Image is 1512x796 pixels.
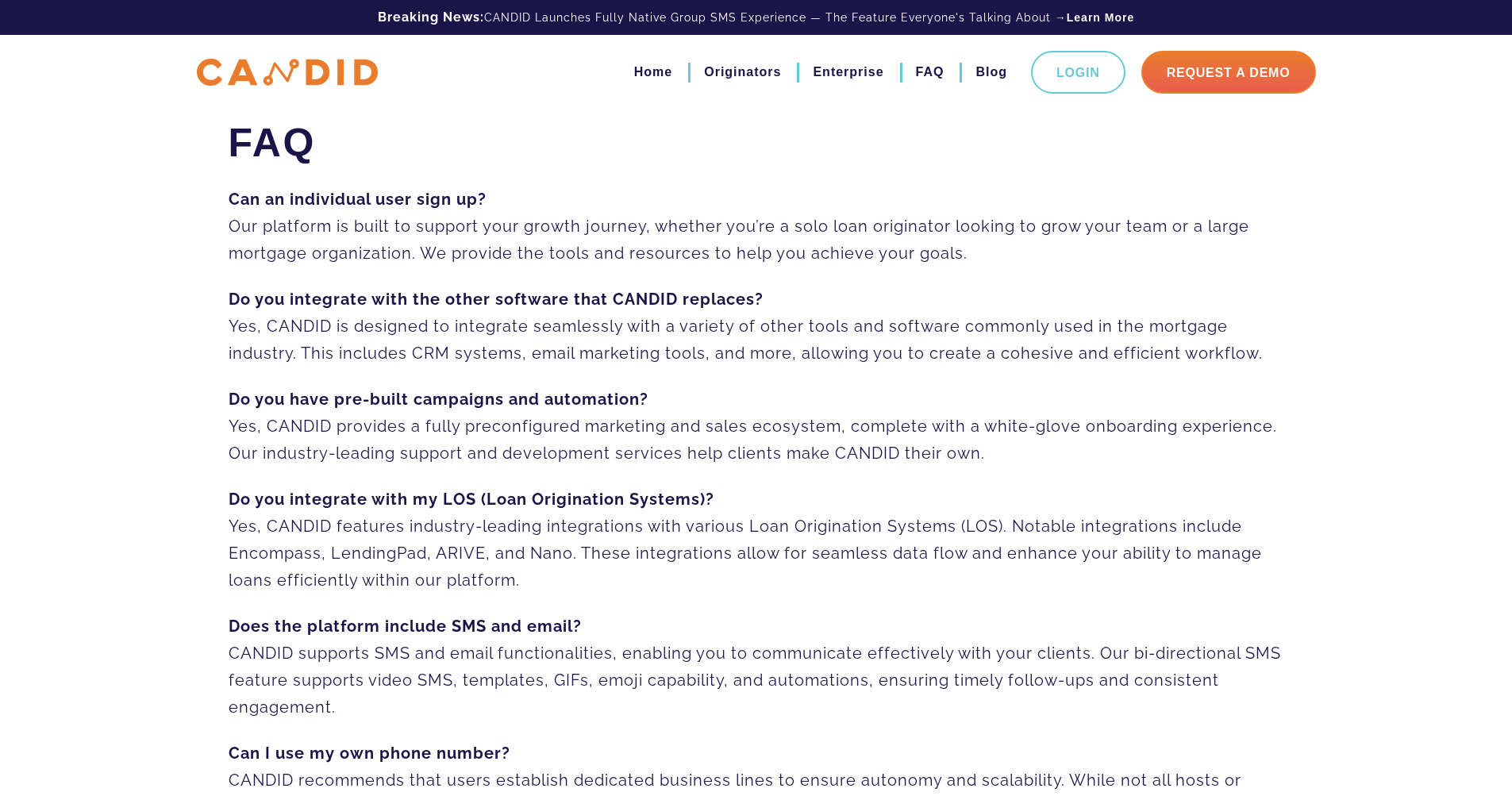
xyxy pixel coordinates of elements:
a: FAQ [916,59,945,86]
img: CANDID APP [197,59,378,87]
a: Login [1031,51,1125,94]
p: CANDID supports SMS and email functionalities, enabling you to communicate effectively with your ... [229,613,1284,721]
b: Breaking News: [378,10,484,25]
strong: Can I use my own phone number? [229,744,510,763]
strong: Can an individual user sign up? [229,190,487,209]
a: Blog [975,59,1007,86]
p: Our platform is built to support your growth journey, whether you’re a solo loan originator looki... [229,186,1284,267]
a: Learn More [1067,10,1134,25]
strong: Do you integrate with my LOS (Loan Origination Systems)? [229,490,714,509]
a: Originators [704,59,781,86]
p: Yes, CANDID features industry-leading integrations with various Loan Origination Systems (LOS). N... [229,486,1284,594]
p: Yes, CANDID is designed to integrate seamlessly with a variety of other tools and software common... [229,286,1284,367]
a: Request A Demo [1141,51,1316,94]
h1: FAQ [229,119,1284,167]
a: Enterprise [813,59,883,86]
strong: Do you have pre-built campaigns and automation? [229,390,648,409]
a: Home [634,59,672,86]
strong: Does the platform include SMS and email? [229,617,582,636]
p: Yes, CANDID provides a fully preconfigured marketing and sales ecosystem, complete with a white-g... [229,386,1284,467]
strong: Do you integrate with the other software that CANDID replaces? [229,290,764,309]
